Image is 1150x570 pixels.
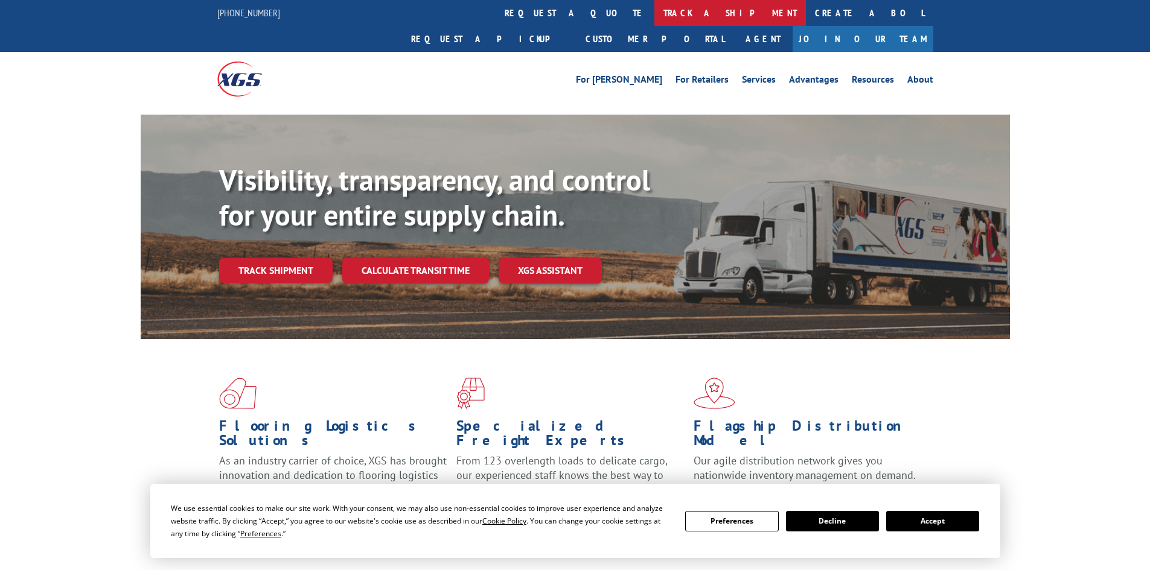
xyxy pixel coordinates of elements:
span: Preferences [240,528,281,539]
a: Services [742,75,776,88]
a: XGS ASSISTANT [499,258,602,283]
a: [PHONE_NUMBER] [217,7,280,19]
a: Calculate transit time [342,258,489,283]
a: Join Our Team [793,26,933,52]
a: Resources [852,75,894,88]
span: Cookie Policy [482,516,526,526]
b: Visibility, transparency, and control for your entire supply chain. [219,161,650,233]
img: xgs-icon-flagship-distribution-model-red [694,378,735,409]
h1: Flagship Distribution Model [694,419,922,454]
img: xgs-icon-focused-on-flooring-red [456,378,485,409]
button: Accept [886,511,979,531]
a: Agent [733,26,793,52]
span: As an industry carrier of choice, XGS has brought innovation and dedication to flooring logistics... [219,454,447,496]
a: Request a pickup [402,26,577,52]
a: For [PERSON_NAME] [576,75,662,88]
a: For Retailers [676,75,729,88]
h1: Flooring Logistics Solutions [219,419,447,454]
h1: Specialized Freight Experts [456,419,685,454]
a: Customer Portal [577,26,733,52]
p: From 123 overlength loads to delicate cargo, our experienced staff knows the best way to move you... [456,454,685,507]
a: Advantages [789,75,839,88]
button: Decline [786,511,879,531]
div: Cookie Consent Prompt [150,484,1000,558]
a: Track shipment [219,258,333,283]
button: Preferences [685,511,778,531]
span: Our agile distribution network gives you nationwide inventory management on demand. [694,454,916,482]
img: xgs-icon-total-supply-chain-intelligence-red [219,378,257,409]
a: About [907,75,933,88]
div: We use essential cookies to make our site work. With your consent, we may also use non-essential ... [171,502,671,540]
